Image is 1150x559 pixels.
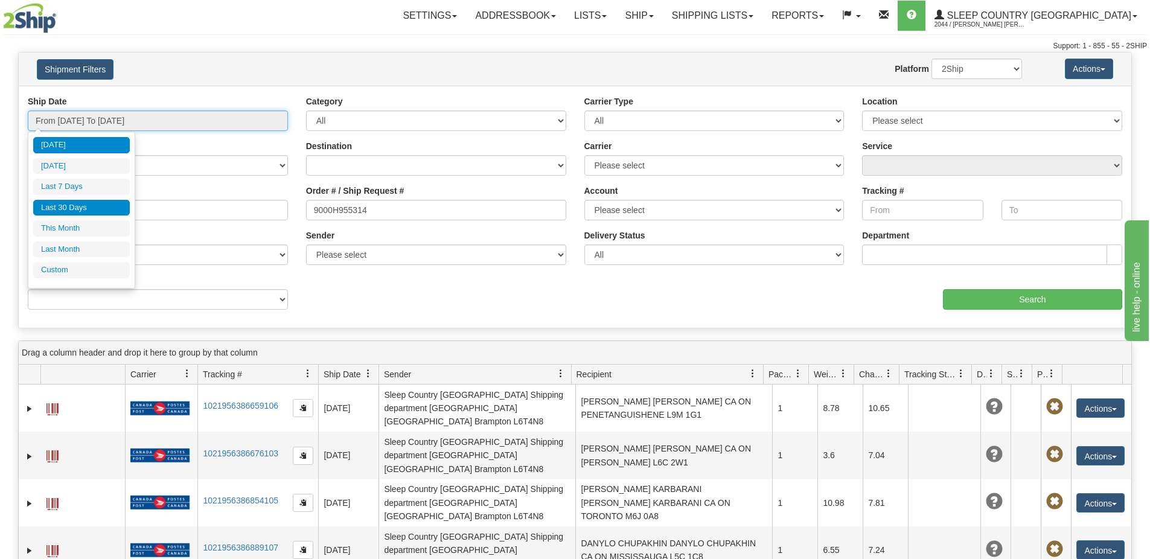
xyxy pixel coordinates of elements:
li: [DATE] [33,158,130,174]
div: grid grouping header [19,341,1131,365]
button: Actions [1076,446,1125,465]
a: Settings [394,1,466,31]
label: Order # / Ship Request # [306,185,404,197]
span: Packages [768,368,794,380]
button: Copy to clipboard [293,494,313,512]
a: Expand [24,403,36,415]
span: Charge [859,368,884,380]
a: Sender filter column settings [551,363,571,384]
label: Carrier [584,140,612,152]
span: Pickup Not Assigned [1046,493,1063,510]
img: 20 - Canada Post [130,543,190,558]
td: 1 [772,479,817,526]
td: 8.78 [817,385,863,432]
span: Pickup Status [1037,368,1047,380]
button: Actions [1065,59,1113,79]
label: Location [862,95,897,107]
a: Ship Date filter column settings [358,363,379,384]
button: Shipment Filters [37,59,113,80]
td: Sleep Country [GEOGRAPHIC_DATA] Shipping department [GEOGRAPHIC_DATA] [GEOGRAPHIC_DATA] Brampton ... [379,385,575,432]
a: Label [46,493,59,512]
label: Department [862,229,909,241]
img: logo2044.jpg [3,3,56,33]
label: Platform [895,63,929,75]
span: Unknown [986,398,1003,415]
a: 1021956386676103 [203,449,278,458]
a: Carrier filter column settings [177,363,197,384]
span: 2044 / [PERSON_NAME] [PERSON_NAME] [934,19,1025,31]
a: Tracking # filter column settings [298,363,318,384]
a: Expand [24,450,36,462]
label: Destination [306,140,352,152]
a: Charge filter column settings [878,363,899,384]
td: 7.04 [863,432,908,479]
td: [PERSON_NAME] [PERSON_NAME] CA ON PENETANGUISHENE L9M 1G1 [575,385,772,432]
li: This Month [33,220,130,237]
label: Category [306,95,343,107]
span: Sleep Country [GEOGRAPHIC_DATA] [944,10,1131,21]
span: Unknown [986,446,1003,463]
a: Packages filter column settings [788,363,808,384]
label: Sender [306,229,334,241]
td: [DATE] [318,432,379,479]
button: Copy to clipboard [293,399,313,417]
div: live help - online [9,7,112,22]
a: Addressbook [466,1,565,31]
li: Last Month [33,241,130,258]
a: Lists [565,1,616,31]
button: Copy to clipboard [293,447,313,465]
a: Pickup Status filter column settings [1041,363,1062,384]
span: Pickup Not Assigned [1046,446,1063,463]
a: Reports [762,1,833,31]
a: Expand [24,497,36,509]
td: 1 [772,432,817,479]
span: Shipment Issues [1007,368,1017,380]
td: Sleep Country [GEOGRAPHIC_DATA] Shipping department [GEOGRAPHIC_DATA] [GEOGRAPHIC_DATA] Brampton ... [379,432,575,479]
img: 20 - Canada Post [130,495,190,510]
span: Unknown [986,541,1003,558]
div: Support: 1 - 855 - 55 - 2SHIP [3,41,1147,51]
button: Actions [1076,398,1125,418]
td: 10.65 [863,385,908,432]
td: [PERSON_NAME] [PERSON_NAME] CA ON [PERSON_NAME] L6C 2W1 [575,432,772,479]
img: 20 - Canada Post [130,448,190,463]
span: Pickup Not Assigned [1046,398,1063,415]
td: [DATE] [318,385,379,432]
li: [DATE] [33,137,130,153]
a: Expand [24,545,36,557]
td: 3.6 [817,432,863,479]
span: Pickup Not Assigned [1046,541,1063,558]
iframe: chat widget [1122,218,1149,341]
a: Shipment Issues filter column settings [1011,363,1032,384]
td: 7.81 [863,479,908,526]
a: Ship [616,1,662,31]
td: Sleep Country [GEOGRAPHIC_DATA] Shipping department [GEOGRAPHIC_DATA] [GEOGRAPHIC_DATA] Brampton ... [379,479,575,526]
span: Weight [814,368,839,380]
a: Sleep Country [GEOGRAPHIC_DATA] 2044 / [PERSON_NAME] [PERSON_NAME] [925,1,1146,31]
td: [PERSON_NAME] KARBARANI [PERSON_NAME] KARBARANI CA ON TORONTO M6J 0A8 [575,479,772,526]
input: From [862,200,983,220]
a: Weight filter column settings [833,363,854,384]
span: Tracking # [203,368,242,380]
td: 1 [772,385,817,432]
li: Last 7 Days [33,179,130,195]
li: Custom [33,262,130,278]
a: 1021956386854105 [203,496,278,505]
span: Ship Date [324,368,360,380]
span: Unknown [986,493,1003,510]
label: Service [862,140,892,152]
label: Ship Date [28,95,67,107]
span: Carrier [130,368,156,380]
a: 1021956386889107 [203,543,278,552]
span: Delivery Status [977,368,987,380]
a: Label [46,445,59,464]
span: Tracking Status [904,368,957,380]
button: Actions [1076,493,1125,513]
a: Label [46,398,59,417]
li: Last 30 Days [33,200,130,216]
label: Carrier Type [584,95,633,107]
input: To [1001,200,1122,220]
label: Delivery Status [584,229,645,241]
span: Sender [384,368,411,380]
input: Search [943,289,1122,310]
